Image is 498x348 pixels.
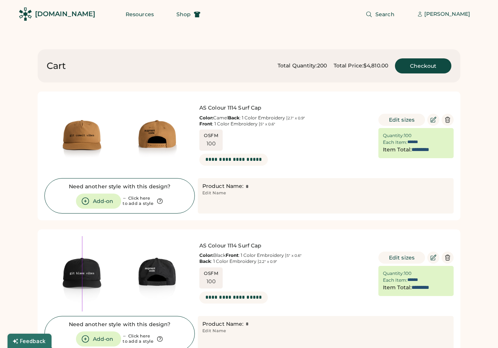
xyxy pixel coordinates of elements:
[287,253,302,258] font: 5" x 0.6"
[404,270,411,276] div: 100
[199,252,372,264] div: Black : 1 Color Embroidery | : 1 Color Embroidery |
[317,62,327,70] div: 200
[76,331,121,346] button: Add-on
[206,140,216,148] div: 100
[462,314,495,346] iframe: Front Chat
[120,236,195,311] img: generate-image
[199,258,211,264] strong: Back
[383,139,407,145] div: Each Item:
[204,133,218,139] div: OSFM
[167,7,210,22] button: Shop
[383,277,407,283] div: Each Item:
[19,8,32,21] img: Rendered Logo - Screens
[427,114,439,126] button: Edit Product
[199,104,372,112] div: AS Colour 1114 Surf Cap
[120,98,195,174] img: generate-image
[44,98,120,174] img: generate-image
[383,146,411,154] div: Item Total:
[76,194,121,209] button: Add-on
[123,196,153,206] div: ← Click here to add a style
[334,62,363,70] div: Total Price:
[199,121,212,127] strong: Front
[47,60,66,72] div: Cart
[442,114,454,126] button: Delete
[427,252,439,264] button: Edit Product
[202,328,226,334] div: Edit Name
[206,278,216,285] div: 100
[35,9,95,19] div: [DOMAIN_NAME]
[383,284,411,292] div: Item Total:
[199,242,372,250] div: AS Colour 1114 Surf Cap
[204,270,218,276] div: OSFM
[202,321,243,328] div: Product Name:
[363,62,388,70] div: $4,810.00
[44,236,120,311] img: generate-image
[378,252,425,264] button: Edit sizes
[378,114,425,126] button: Edit sizes
[383,270,404,276] div: Quantity:
[404,133,411,139] div: 100
[202,190,226,196] div: Edit Name
[117,7,163,22] button: Resources
[260,122,275,127] font: 5" x 0.6"
[226,252,238,258] strong: Front
[69,183,171,191] div: Need another style with this design?
[259,259,277,264] font: 2.2" x 0.9"
[395,58,451,73] button: Checkout
[383,133,404,139] div: Quantity:
[375,12,395,17] span: Search
[442,252,454,264] button: Delete
[199,115,372,127] div: Camel : 1 Color Embroidery | : 1 Color Embroidery |
[288,116,305,121] font: 2.1" x 0.9"
[228,115,240,121] strong: Back
[202,183,243,190] div: Product Name:
[199,115,213,121] strong: Color:
[424,11,470,18] div: [PERSON_NAME]
[357,7,404,22] button: Search
[176,12,191,17] span: Shop
[278,62,317,70] div: Total Quantity:
[69,321,171,328] div: Need another style with this design?
[123,334,153,344] div: ← Click here to add a style
[199,252,213,258] strong: Color:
